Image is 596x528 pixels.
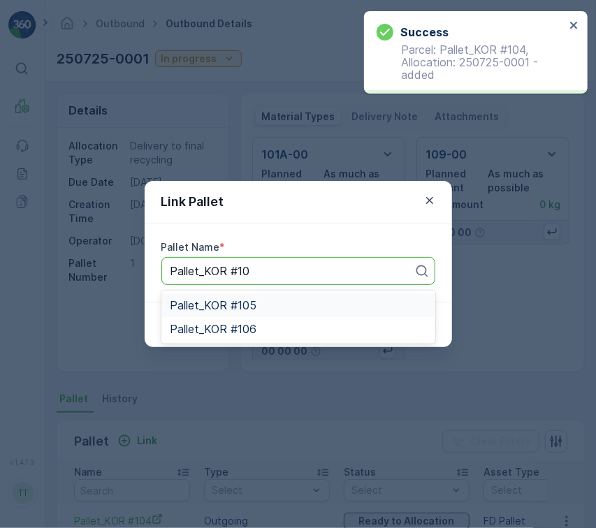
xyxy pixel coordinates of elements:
button: close [569,20,579,33]
label: Pallet Name [161,241,220,253]
p: Link Pallet [161,192,224,212]
span: Pallet_KOR #106 [170,323,256,335]
span: Pallet_KOR #105 [170,299,256,311]
p: Parcel: Pallet_KOR #104, Allocation: 250725-0001 - added [377,43,565,81]
h3: Success [400,24,449,41]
